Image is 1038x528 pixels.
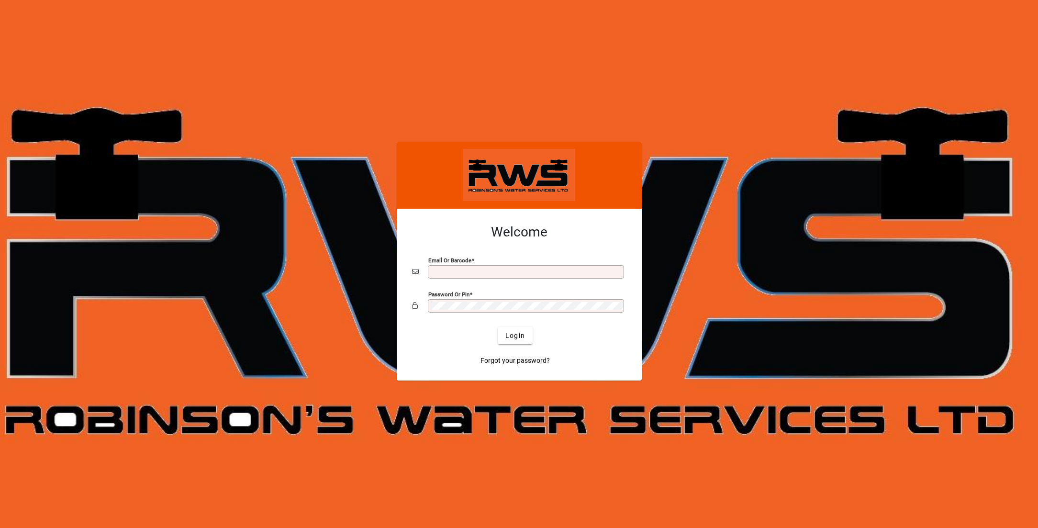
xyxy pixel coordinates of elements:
button: Login [498,327,533,344]
span: Login [505,331,525,341]
mat-label: Email or Barcode [428,257,471,264]
a: Forgot your password? [477,352,554,369]
mat-label: Password or Pin [428,291,469,298]
span: Forgot your password? [480,356,550,366]
h2: Welcome [412,224,626,240]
